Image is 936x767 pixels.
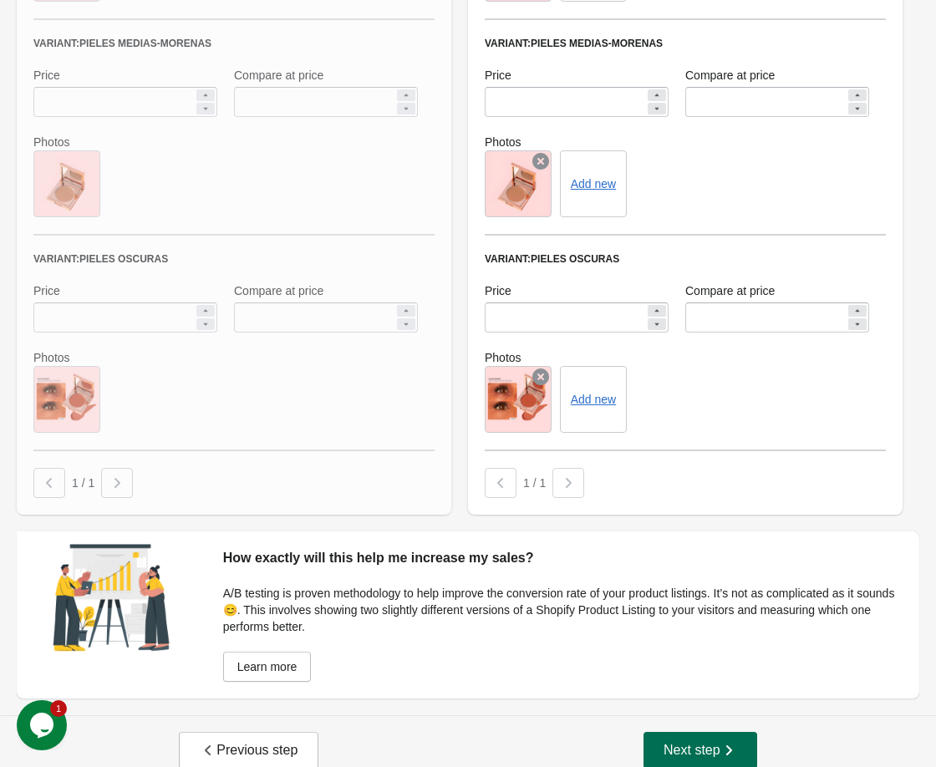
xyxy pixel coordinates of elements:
[571,393,616,406] button: Add new
[664,742,737,759] span: Next step
[685,282,775,299] label: Compare at price
[485,134,886,150] label: Photos
[72,476,94,490] span: 1 / 1
[223,585,903,635] div: A/B testing is proven methodology to help improve the conversion rate of your product listings. I...
[223,652,312,682] a: Learn more
[571,177,616,190] button: Add new
[485,67,511,84] label: Price
[485,349,886,366] label: Photos
[485,252,886,266] div: Variant: Pieles oscuras
[523,476,546,490] span: 1 / 1
[17,700,70,750] iframe: chat widget
[223,548,903,568] div: How exactly will this help me increase my sales?
[485,37,886,50] div: Variant: Pieles medias-morenas
[485,282,511,299] label: Price
[200,742,298,759] span: Previous step
[237,660,298,673] span: Learn more
[685,67,775,84] label: Compare at price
